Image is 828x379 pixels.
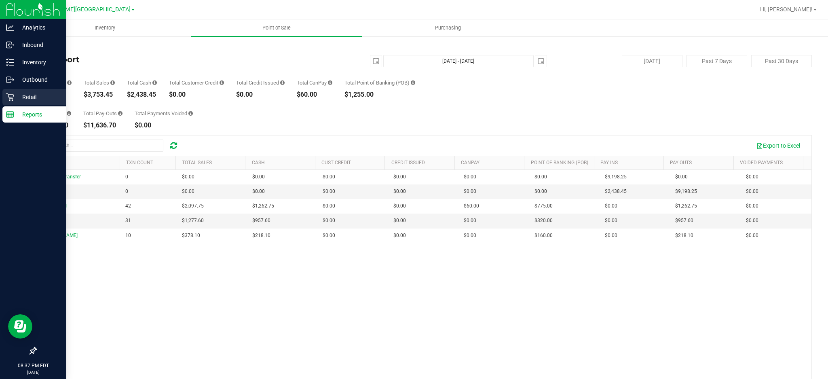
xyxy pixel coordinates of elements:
[746,173,758,181] span: $0.00
[393,188,406,195] span: $0.00
[84,91,115,98] div: $3,753.45
[393,202,406,210] span: $0.00
[252,202,274,210] span: $1,262.75
[182,160,212,165] a: Total Sales
[6,93,14,101] inline-svg: Retail
[675,188,697,195] span: $9,198.25
[169,80,224,85] div: Total Customer Credit
[362,19,534,36] a: Purchasing
[534,188,547,195] span: $0.00
[746,202,758,210] span: $0.00
[746,188,758,195] span: $0.00
[605,232,617,239] span: $0.00
[323,217,335,224] span: $0.00
[464,188,476,195] span: $0.00
[280,80,285,85] i: Sum of all successful refund transaction amounts from purchase returns resulting in account credi...
[110,80,115,85] i: Sum of all successful, non-voided payment transaction amounts (excluding tips and transaction fee...
[393,217,406,224] span: $0.00
[760,6,813,13] span: Hi, [PERSON_NAME]!
[605,217,617,224] span: $0.00
[746,217,758,224] span: $0.00
[127,80,157,85] div: Total Cash
[126,160,153,165] a: TXN Count
[6,41,14,49] inline-svg: Inbound
[252,160,265,165] a: Cash
[328,80,332,85] i: Sum of all successful, non-voided payment transaction amounts using CanPay (as well as manual Can...
[323,232,335,239] span: $0.00
[252,188,265,195] span: $0.00
[125,188,128,195] span: 0
[14,23,63,32] p: Analytics
[534,202,553,210] span: $775.00
[14,92,63,102] p: Retail
[6,58,14,66] inline-svg: Inventory
[461,160,479,165] a: CanPay
[746,232,758,239] span: $0.00
[464,217,476,224] span: $0.00
[83,122,123,129] div: $11,636.70
[675,173,688,181] span: $0.00
[740,160,783,165] a: Voided Payments
[4,369,63,375] p: [DATE]
[6,76,14,84] inline-svg: Outbound
[169,91,224,98] div: $0.00
[323,173,335,181] span: $0.00
[605,202,617,210] span: $0.00
[464,202,479,210] span: $60.00
[19,19,191,36] a: Inventory
[600,160,618,165] a: Pay Ins
[675,217,693,224] span: $957.60
[252,173,265,181] span: $0.00
[236,80,285,85] div: Total Credit Issued
[370,55,382,67] span: select
[135,111,193,116] div: Total Payments Voided
[534,232,553,239] span: $160.00
[182,202,204,210] span: $2,097.75
[464,173,476,181] span: $0.00
[391,160,425,165] a: Credit Issued
[36,55,294,64] h4: Till Report
[344,91,415,98] div: $1,255.00
[182,188,194,195] span: $0.00
[534,173,547,181] span: $0.00
[125,202,131,210] span: 42
[6,110,14,119] inline-svg: Reports
[220,80,224,85] i: Sum of all successful, non-voided payment transaction amounts using account credit as the payment...
[605,188,627,195] span: $2,438.45
[135,122,193,129] div: $0.00
[321,160,351,165] a: Cust Credit
[464,232,476,239] span: $0.00
[675,202,697,210] span: $1,262.75
[252,232,270,239] span: $218.10
[14,57,63,67] p: Inventory
[152,80,157,85] i: Sum of all successful, non-voided cash payment transaction amounts (excluding tips and transactio...
[251,24,302,32] span: Point of Sale
[182,217,204,224] span: $1,277.60
[191,19,362,36] a: Point of Sale
[393,173,406,181] span: $0.00
[118,111,123,116] i: Sum of all cash pay-outs removed from tills within the date range.
[8,314,32,339] iframe: Resource center
[393,232,406,239] span: $0.00
[605,173,627,181] span: $9,198.25
[14,110,63,119] p: Reports
[125,232,131,239] span: 10
[751,139,805,152] button: Export to Excel
[531,160,588,165] a: Point of Banking (POB)
[83,111,123,116] div: Total Pay-Outs
[751,55,812,67] button: Past 30 Days
[84,80,115,85] div: Total Sales
[297,80,332,85] div: Total CanPay
[297,91,332,98] div: $60.00
[323,202,335,210] span: $0.00
[67,80,72,85] i: Count of all successful payment transactions, possibly including voids, refunds, and cash-back fr...
[67,111,71,116] i: Sum of all cash pay-ins added to tills within the date range.
[686,55,747,67] button: Past 7 Days
[125,217,131,224] span: 31
[84,24,126,32] span: Inventory
[323,188,335,195] span: $0.00
[4,362,63,369] p: 08:37 PM EDT
[411,80,415,85] i: Sum of the successful, non-voided point-of-banking payment transaction amounts, both via payment ...
[236,91,285,98] div: $0.00
[252,217,270,224] span: $957.60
